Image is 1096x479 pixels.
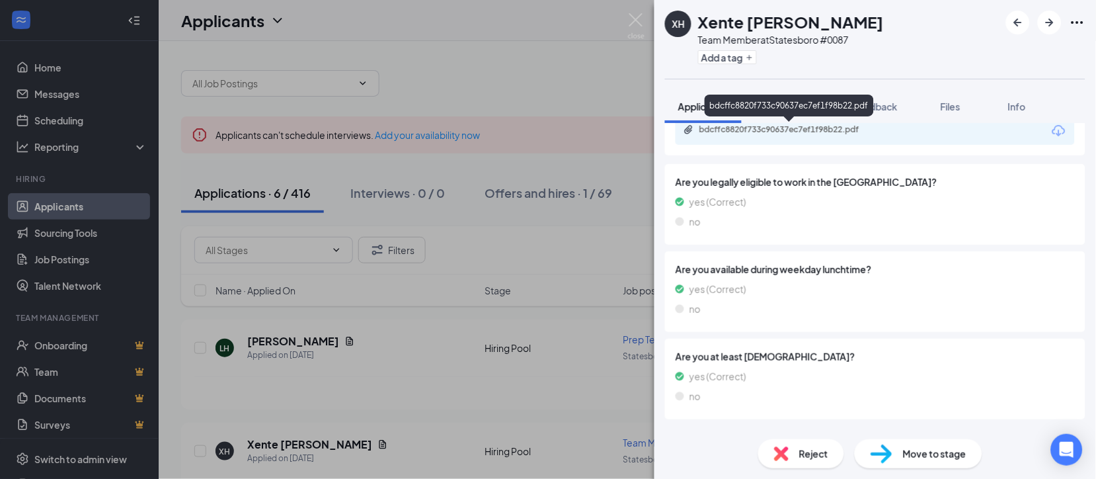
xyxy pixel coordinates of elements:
[676,349,1075,364] span: Are you at least [DEMOGRAPHIC_DATA]?
[684,124,694,135] svg: Paperclip
[698,50,757,64] button: PlusAdd a tag
[689,195,746,209] span: yes (Correct)
[689,302,701,316] span: no
[941,101,960,112] span: Files
[1042,15,1058,30] svg: ArrowRight
[689,369,746,384] span: yes (Correct)
[698,11,884,33] h1: Xente [PERSON_NAME]
[698,33,884,46] div: Team Member at Statesboro #0087
[699,124,884,135] div: bdcffc8820f733c90637ec7ef1f98b22.pdf
[689,214,701,229] span: no
[1051,123,1067,139] svg: Download
[672,17,685,30] div: XH
[1010,15,1026,30] svg: ArrowLeftNew
[689,389,701,404] span: no
[676,262,1075,277] span: Are you available during weekday lunchtime?
[705,95,874,116] div: bdcffc8820f733c90637ec7ef1f98b22.pdf
[678,101,728,112] span: Application
[799,447,828,461] span: Reject
[689,282,746,296] span: yes (Correct)
[676,175,1075,189] span: Are you legally eligible to work in the [GEOGRAPHIC_DATA]?
[746,54,754,62] svg: Plus
[1038,11,1062,34] button: ArrowRight
[684,124,898,137] a: Paperclipbdcffc8820f733c90637ec7ef1f98b22.pdf
[1006,11,1030,34] button: ArrowLeftNew
[853,101,898,112] span: Feedback
[903,447,966,461] span: Move to stage
[1070,15,1085,30] svg: Ellipses
[1008,101,1026,112] span: Info
[1051,434,1083,466] div: Open Intercom Messenger
[665,428,681,444] svg: ChevronUp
